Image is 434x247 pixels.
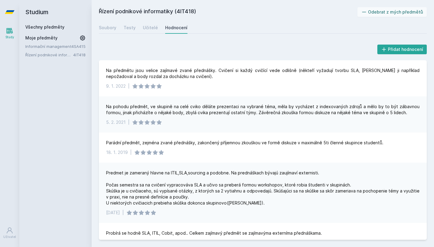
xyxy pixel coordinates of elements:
div: Testy [124,25,136,31]
div: 18. 1. 2019 [106,149,128,155]
div: Study [5,35,14,39]
button: Odebrat z mých předmětů [357,7,427,17]
a: Soubory [99,22,116,34]
div: | [130,149,132,155]
a: 4SA415 [71,44,86,49]
a: Informační management [25,43,71,49]
a: Uživatel [1,224,18,242]
a: Řízení podnikové informatiky [25,52,73,58]
div: Parádní předmět, zejména zvané přednášky, zakončený příjemnou zkouškou ve formě diskuze v maximál... [106,140,383,146]
div: Predmet je zameraný hlavne na ITIL,SLA,sourcing a podobne. Na prednáškach bývajú zaujímaví extern... [106,170,420,206]
div: Soubory [99,25,116,31]
div: 9. 1. 2022 [106,83,126,89]
div: Probírá se hodně SLA, ITIL, Cobit, apod.. Celkem zajímavý předmět se zajímavýma externíma přednáš... [106,230,322,236]
a: Testy [124,22,136,34]
h2: Řízení podnikové informatiky (4IT418) [99,7,357,17]
div: | [128,119,130,125]
button: Přidat hodnocení [377,45,427,54]
div: Učitelé [143,25,158,31]
div: Na předmětu jsou velice zajímavé zvané přednášky. Cvičení si každý cvičící vede odlišně (někteří ... [106,67,420,80]
a: Všechny předměty [25,24,64,30]
div: 5. 2. 2021 [106,119,126,125]
a: Study [1,24,18,42]
span: Moje předměty [25,35,58,41]
div: Hodnocení [165,25,187,31]
div: Uživatel [3,235,16,239]
a: Učitelé [143,22,158,34]
div: | [122,210,124,216]
a: 4IT418 [73,52,86,57]
div: [DATE] [106,210,120,216]
div: Na pohodu předmět, ve skupině na celé cviko děláte prezentaci na vybrané téma, měla by vycházet z... [106,104,420,116]
a: Hodnocení [165,22,187,34]
div: | [128,83,130,89]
